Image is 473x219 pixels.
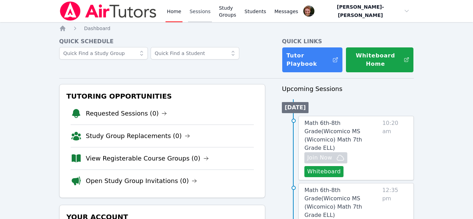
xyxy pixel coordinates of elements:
[282,102,309,113] li: [DATE]
[86,176,197,186] a: Open Study Group Invitations (0)
[282,47,343,73] a: Tutor Playbook
[86,131,190,141] a: Study Group Replacements (0)
[282,84,414,94] h3: Upcoming Sessions
[59,25,414,32] nav: Breadcrumb
[59,47,148,60] input: Quick Find a Study Group
[304,166,343,177] button: Whiteboard
[307,154,332,162] span: Join Now
[59,1,157,21] img: Air Tutors
[275,8,298,15] span: Messages
[65,90,260,102] h3: Tutoring Opportunities
[84,25,110,32] a: Dashboard
[282,37,414,46] h4: Quick Links
[346,47,414,73] button: Whiteboard Home
[59,37,266,46] h4: Quick Schedule
[86,154,209,163] a: View Registerable Course Groups (0)
[84,26,110,31] span: Dashboard
[304,120,362,151] span: Math 6th-8th Grade ( Wicomico MS (Wicomico) Math 7th Grade ELL )
[151,47,239,60] input: Quick Find a Student
[304,119,380,152] a: Math 6th-8th Grade(Wicomico MS (Wicomico) Math 7th Grade ELL)
[382,119,408,177] span: 10:20 am
[304,152,347,163] button: Join Now
[304,187,362,218] span: Math 6th-8th Grade ( Wicomico MS (Wicomico) Math 7th Grade ELL )
[86,109,167,118] a: Requested Sessions (0)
